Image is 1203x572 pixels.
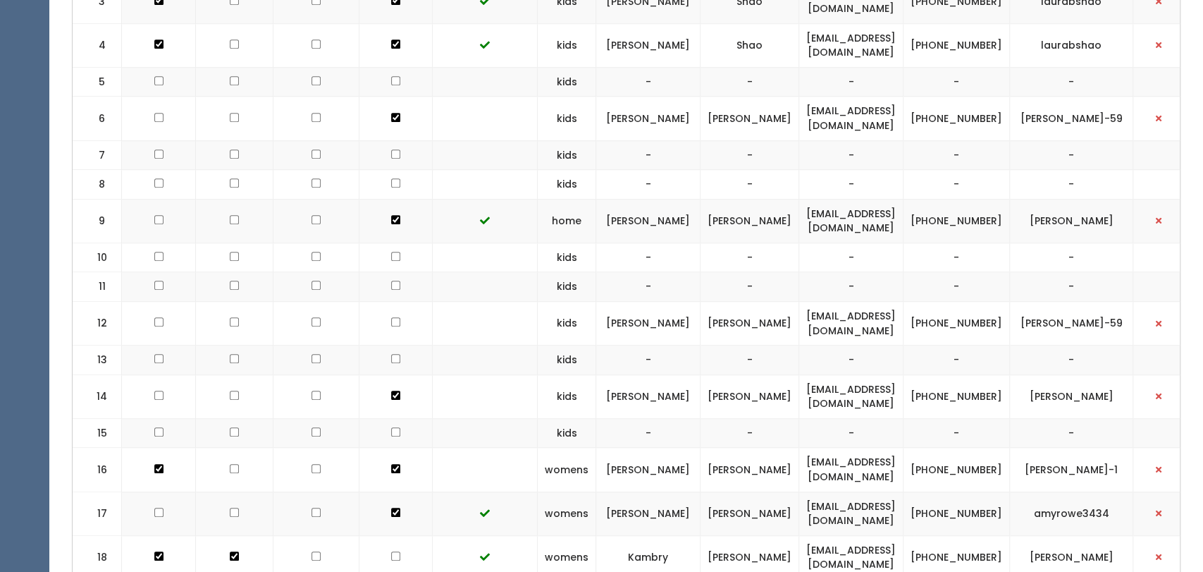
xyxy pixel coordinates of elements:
[903,23,1010,67] td: [PHONE_NUMBER]
[538,170,596,200] td: kids
[799,302,903,346] td: [EMAIL_ADDRESS][DOMAIN_NAME]
[1010,418,1133,448] td: -
[73,418,122,448] td: 15
[903,97,1010,140] td: [PHONE_NUMBER]
[1010,375,1133,418] td: [PERSON_NAME]
[538,302,596,346] td: kids
[538,97,596,140] td: kids
[596,23,701,67] td: [PERSON_NAME]
[538,375,596,418] td: kids
[799,272,903,302] td: -
[596,346,701,375] td: -
[701,97,799,140] td: [PERSON_NAME]
[1010,272,1133,302] td: -
[701,199,799,243] td: [PERSON_NAME]
[903,243,1010,272] td: -
[1010,199,1133,243] td: [PERSON_NAME]
[73,243,122,272] td: 10
[701,140,799,170] td: -
[73,67,122,97] td: 5
[538,418,596,448] td: kids
[799,170,903,200] td: -
[799,492,903,535] td: [EMAIL_ADDRESS][DOMAIN_NAME]
[701,302,799,346] td: [PERSON_NAME]
[596,97,701,140] td: [PERSON_NAME]
[1010,97,1133,140] td: [PERSON_NAME]-59
[73,170,122,200] td: 8
[538,199,596,243] td: home
[73,448,122,492] td: 16
[1010,140,1133,170] td: -
[903,170,1010,200] td: -
[596,170,701,200] td: -
[701,448,799,492] td: [PERSON_NAME]
[903,67,1010,97] td: -
[73,346,122,375] td: 13
[596,140,701,170] td: -
[538,272,596,302] td: kids
[701,272,799,302] td: -
[596,67,701,97] td: -
[903,375,1010,418] td: [PHONE_NUMBER]
[596,302,701,346] td: [PERSON_NAME]
[701,418,799,448] td: -
[73,23,122,67] td: 4
[799,448,903,492] td: [EMAIL_ADDRESS][DOMAIN_NAME]
[73,375,122,418] td: 14
[701,492,799,535] td: [PERSON_NAME]
[73,199,122,243] td: 9
[1010,302,1133,346] td: [PERSON_NAME]-59
[799,140,903,170] td: -
[538,140,596,170] td: kids
[596,243,701,272] td: -
[596,199,701,243] td: [PERSON_NAME]
[903,492,1010,535] td: [PHONE_NUMBER]
[903,302,1010,346] td: [PHONE_NUMBER]
[538,67,596,97] td: kids
[538,448,596,492] td: womens
[538,346,596,375] td: kids
[1010,243,1133,272] td: -
[73,140,122,170] td: 7
[903,346,1010,375] td: -
[799,375,903,418] td: [EMAIL_ADDRESS][DOMAIN_NAME]
[538,492,596,535] td: womens
[596,448,701,492] td: [PERSON_NAME]
[799,346,903,375] td: -
[73,302,122,346] td: 12
[799,418,903,448] td: -
[1010,448,1133,492] td: [PERSON_NAME]-1
[596,375,701,418] td: [PERSON_NAME]
[701,243,799,272] td: -
[1010,23,1133,67] td: laurabshao
[596,418,701,448] td: -
[799,67,903,97] td: -
[701,23,799,67] td: Shao
[538,243,596,272] td: kids
[701,375,799,418] td: [PERSON_NAME]
[799,199,903,243] td: [EMAIL_ADDRESS][DOMAIN_NAME]
[903,272,1010,302] td: -
[903,140,1010,170] td: -
[1010,346,1133,375] td: -
[1010,492,1133,535] td: amyrowe3434
[596,272,701,302] td: -
[73,272,122,302] td: 11
[903,199,1010,243] td: [PHONE_NUMBER]
[903,418,1010,448] td: -
[701,67,799,97] td: -
[903,448,1010,492] td: [PHONE_NUMBER]
[799,243,903,272] td: -
[701,346,799,375] td: -
[596,492,701,535] td: [PERSON_NAME]
[73,97,122,140] td: 6
[1010,170,1133,200] td: -
[73,492,122,535] td: 17
[1010,67,1133,97] td: -
[799,97,903,140] td: [EMAIL_ADDRESS][DOMAIN_NAME]
[701,170,799,200] td: -
[799,23,903,67] td: [EMAIL_ADDRESS][DOMAIN_NAME]
[538,23,596,67] td: kids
